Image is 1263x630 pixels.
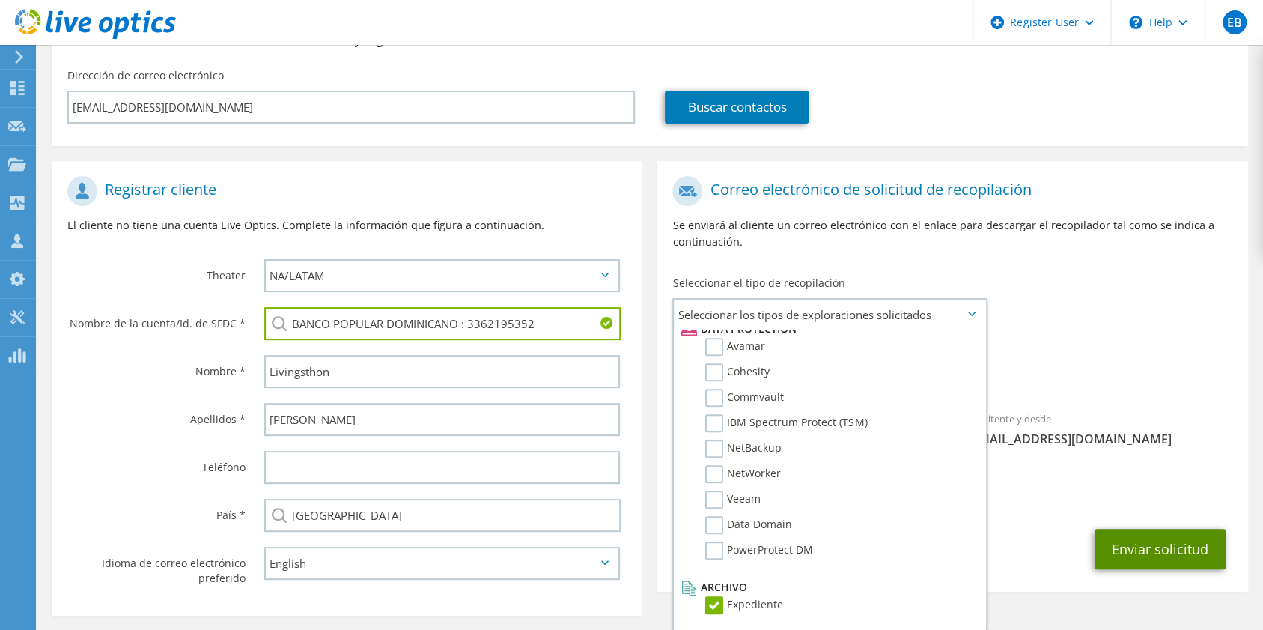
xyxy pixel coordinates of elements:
button: Enviar solicitud [1095,529,1226,569]
label: Dirección de correo electrónico [67,68,224,83]
label: Idioma de correo electrónico preferido [67,547,246,586]
div: Recopilaciones solicitadas [657,336,1247,396]
label: Theater [67,259,246,283]
label: Nombre de la cuenta/Id. de SFDC * [67,307,246,331]
p: El cliente no tiene una cuenta Live Optics. Complete la información que figura a continuación. [67,217,627,234]
li: Archivo [678,578,978,596]
div: CC y Responder a [657,462,1247,514]
label: PowerProtect DM [705,542,813,560]
div: Remitente y desde [953,403,1248,455]
label: Data Domain [705,516,792,534]
label: Veeam [705,491,761,509]
label: Cohesity [705,363,770,381]
label: Apellidos * [67,403,246,427]
label: Nombre * [67,355,246,379]
label: Commvault [705,389,784,407]
label: País * [67,499,246,523]
span: [EMAIL_ADDRESS][DOMAIN_NAME] [968,431,1233,447]
label: Expediente [705,596,783,614]
div: Para [657,403,952,455]
label: Teléfono [67,451,246,475]
svg: \n [1129,16,1142,29]
span: EB [1223,10,1247,34]
h1: Correo electrónico de solicitud de recopilación [672,176,1225,206]
p: Se enviará al cliente un correo electrónico con el enlace para descargar el recopilador tal como ... [672,217,1232,250]
label: Seleccionar el tipo de recopilación [672,276,844,291]
label: IBM Spectrum Protect (TSM) [705,414,867,432]
h1: Registrar cliente [67,176,620,206]
a: Buscar contactos [665,91,809,124]
label: NetWorker [705,465,781,483]
label: NetBackup [705,440,782,458]
label: Avamar [705,338,765,356]
span: Seleccionar los tipos de exploraciones solicitados [674,300,985,330]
